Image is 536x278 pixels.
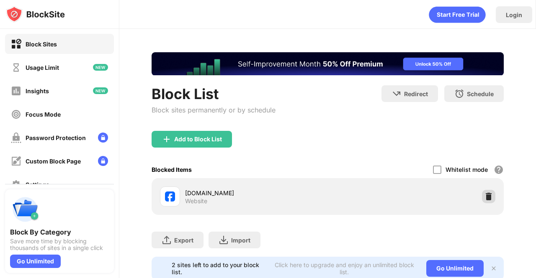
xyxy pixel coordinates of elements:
div: Export [174,237,193,244]
div: Save more time by blocking thousands of sites in a single click [10,238,109,251]
div: 2 sites left to add to your block list. [172,261,267,275]
div: Go Unlimited [10,255,61,268]
div: Custom Block Page [26,158,81,165]
div: Focus Mode [26,111,61,118]
div: Block By Category [10,228,109,236]
div: Redirect [404,90,428,97]
div: Block sites permanently or by schedule [152,106,276,114]
div: Block Sites [26,41,57,48]
img: lock-menu.svg [98,156,108,166]
img: time-usage-off.svg [11,62,21,73]
div: Insights [26,87,49,94]
div: Import [231,237,250,244]
div: Login [506,11,522,18]
div: Blocked Items [152,166,192,173]
img: block-on.svg [11,39,21,49]
img: settings-off.svg [11,179,21,190]
img: push-categories.svg [10,194,40,224]
img: insights-off.svg [11,86,21,96]
div: Schedule [467,90,494,97]
div: animation [429,6,486,23]
div: Block List [152,85,276,102]
img: focus-off.svg [11,109,21,120]
img: password-protection-off.svg [11,133,21,143]
iframe: Banner [152,52,504,75]
img: favicons [165,191,175,201]
div: [DOMAIN_NAME] [185,189,328,197]
div: Settings [26,181,49,188]
img: customize-block-page-off.svg [11,156,21,166]
div: Go Unlimited [426,260,484,277]
div: Click here to upgrade and enjoy an unlimited block list. [272,261,416,275]
div: Usage Limit [26,64,59,71]
img: new-icon.svg [93,87,108,94]
div: Whitelist mode [446,166,488,173]
img: logo-blocksite.svg [6,6,65,23]
img: x-button.svg [490,265,497,272]
div: Website [185,197,207,205]
div: Add to Block List [174,136,222,143]
div: Password Protection [26,134,86,141]
img: lock-menu.svg [98,133,108,143]
img: new-icon.svg [93,64,108,71]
